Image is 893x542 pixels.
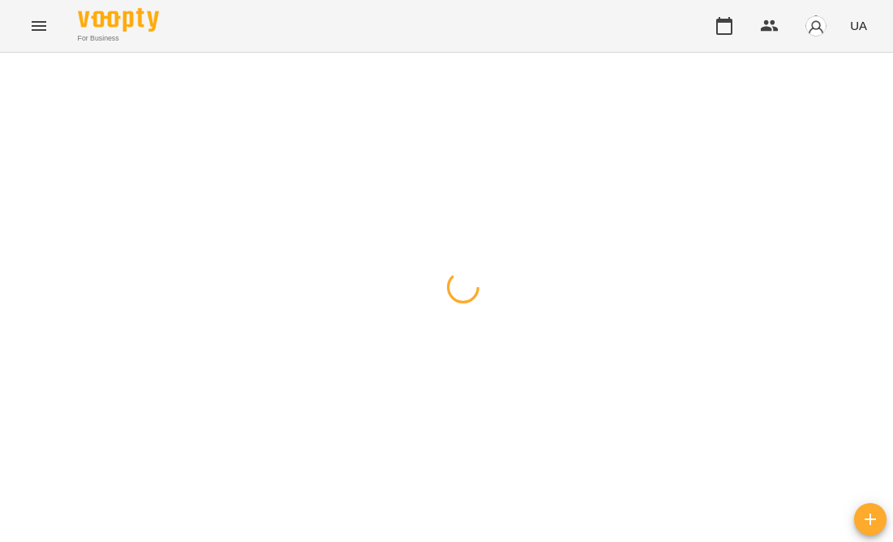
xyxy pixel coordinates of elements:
img: avatar_s.png [805,15,827,37]
span: UA [850,17,867,34]
button: UA [844,11,874,41]
span: For Business [78,33,159,44]
button: Menu [19,6,58,45]
img: Voopty Logo [78,8,159,32]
